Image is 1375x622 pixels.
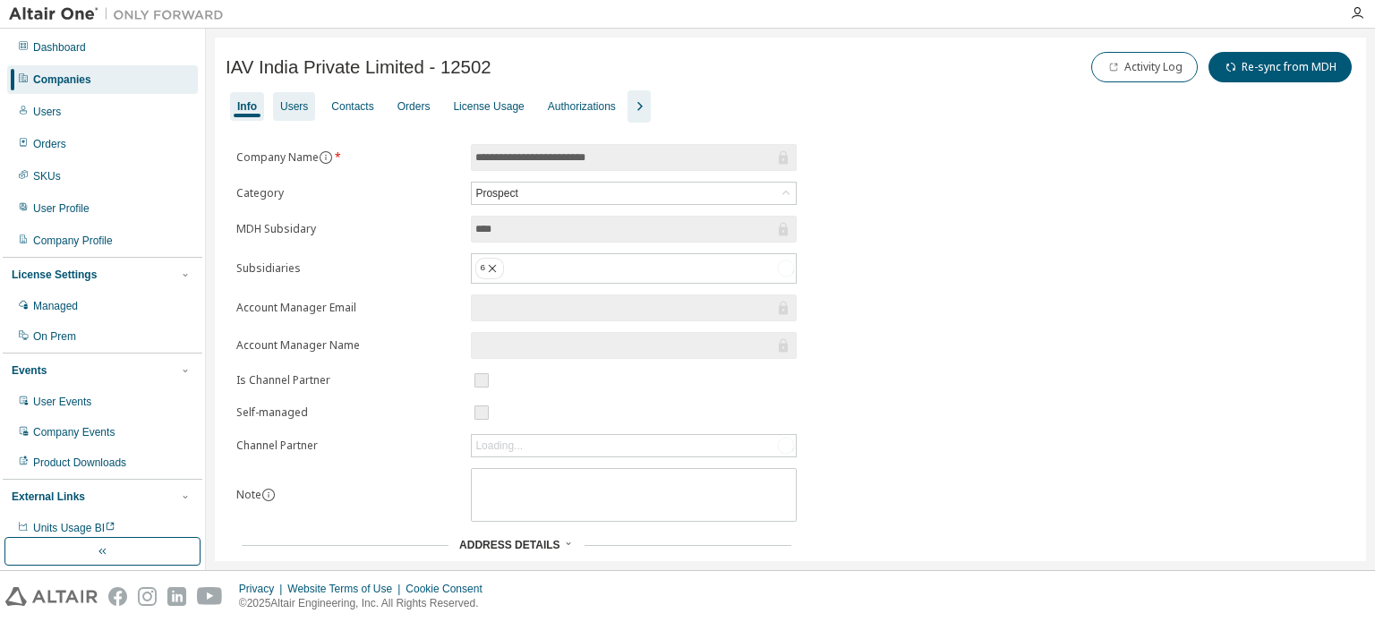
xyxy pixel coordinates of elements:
img: facebook.svg [108,587,127,606]
button: Re-sync from MDH [1208,52,1352,82]
div: User Events [33,395,91,409]
label: Account Manager Email [236,301,460,315]
label: Subsidiaries [236,261,460,276]
label: Note [236,487,261,502]
div: Orders [397,99,431,114]
div: Cookie Consent [406,582,492,596]
img: Altair One [9,5,233,23]
div: Website Terms of Use [287,582,406,596]
div: Dashboard [33,40,86,55]
div: Prospect [473,183,520,203]
span: Address Details [459,539,559,551]
div: Privacy [239,582,287,596]
label: Channel Partner [236,439,460,453]
label: MDH Subsidary [236,222,460,236]
div: Loading... [472,435,796,456]
div: License Settings [12,268,97,282]
label: Self-managed [236,405,460,420]
img: instagram.svg [138,587,157,606]
div: Users [33,105,61,119]
div: Contacts [331,99,373,114]
div: Company Events [33,425,115,439]
div: Product Downloads [33,456,126,470]
div: External Links [12,490,85,504]
label: Company Name [236,150,460,165]
div: Company Profile [33,234,113,248]
div: 6 [475,258,504,279]
label: Account Manager Name [236,338,460,353]
button: information [319,150,333,165]
div: Info [237,99,257,114]
div: Managed [33,299,78,313]
div: Orders [33,137,66,151]
div: License Usage [453,99,524,114]
div: Prospect [472,183,796,204]
button: information [261,488,276,502]
label: Is Channel Partner [236,373,460,388]
div: SKUs [33,169,61,183]
div: Companies [33,72,91,87]
div: 6 [472,254,796,283]
div: Users [280,99,308,114]
p: © 2025 Altair Engineering, Inc. All Rights Reserved. [239,596,493,611]
img: youtube.svg [197,587,223,606]
img: linkedin.svg [167,587,186,606]
span: Units Usage BI [33,522,115,534]
div: User Profile [33,201,90,216]
div: On Prem [33,329,76,344]
div: Events [12,363,47,378]
div: Loading... [475,439,523,453]
span: IAV India Private Limited - 12502 [226,57,491,78]
label: Category [236,186,460,200]
div: Authorizations [548,99,616,114]
button: Activity Log [1091,52,1198,82]
img: altair_logo.svg [5,587,98,606]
